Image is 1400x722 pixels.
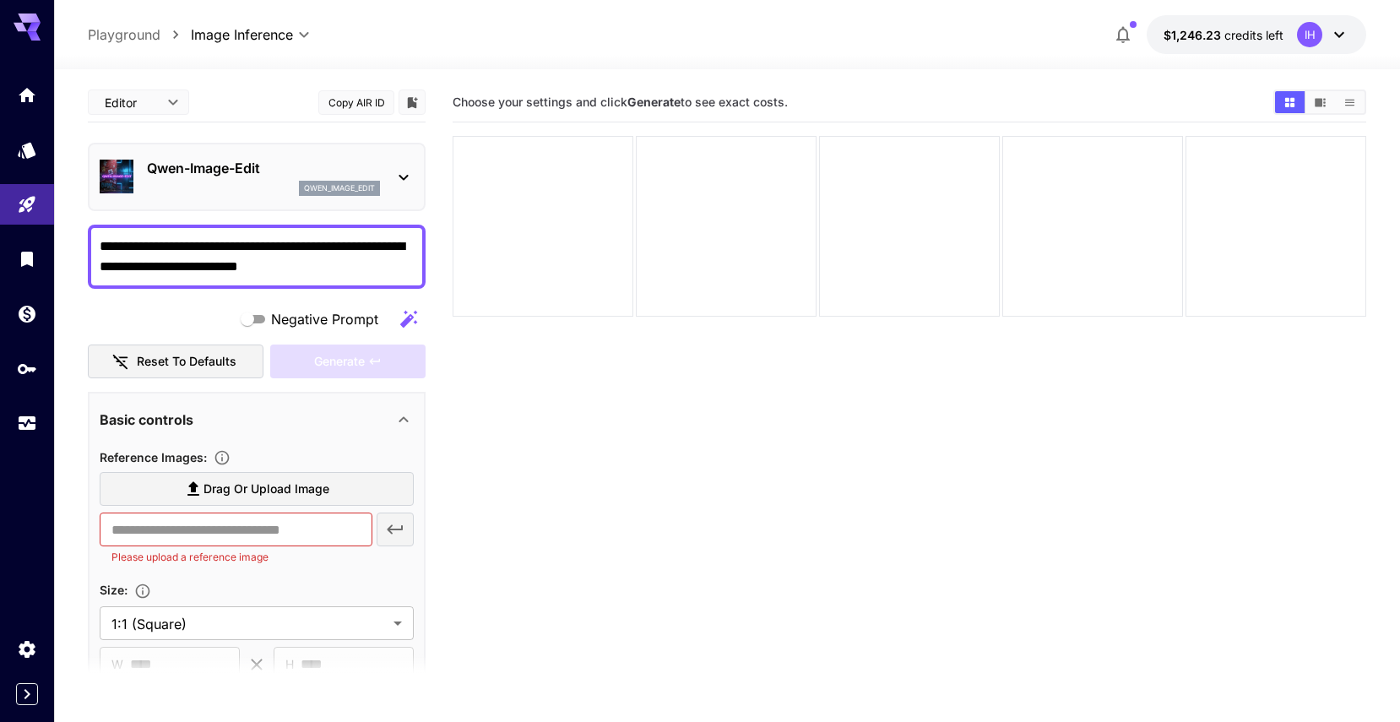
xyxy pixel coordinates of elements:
[1164,28,1224,42] span: $1,246.23
[17,248,37,269] div: Library
[100,410,193,430] p: Basic controls
[271,309,378,329] span: Negative Prompt
[111,614,387,634] span: 1:1 (Square)
[128,583,158,600] button: Adjust the dimensions of the generated image by specifying its width and height in pixels, or sel...
[100,399,414,440] div: Basic controls
[105,94,157,111] span: Editor
[111,549,361,566] p: Please upload a reference image
[1273,90,1366,115] div: Show images in grid viewShow images in video viewShow images in list view
[17,303,37,324] div: Wallet
[270,345,426,379] div: Please upload a reference image
[1224,28,1283,42] span: credits left
[100,151,414,203] div: Qwen-Image-Editqwen_image_edit
[17,84,37,106] div: Home
[318,90,394,115] button: Copy AIR ID
[1297,22,1322,47] div: IH
[17,413,37,434] div: Usage
[100,583,128,597] span: Size :
[100,450,207,464] span: Reference Images :
[404,92,420,112] button: Add to library
[100,472,414,507] label: Drag or upload image
[17,638,37,660] div: Settings
[17,194,37,215] div: Playground
[203,479,329,500] span: Drag or upload image
[191,24,293,45] span: Image Inference
[207,449,237,466] button: Upload a reference image to guide the result. This is needed for Image-to-Image or Inpainting. Su...
[1275,91,1305,113] button: Show images in grid view
[453,95,788,109] span: Choose your settings and click to see exact costs.
[17,139,37,160] div: Models
[16,683,38,705] button: Expand sidebar
[88,24,160,45] a: Playground
[88,24,191,45] nav: breadcrumb
[1147,15,1366,54] button: $1,246.22944IH
[17,358,37,379] div: API Keys
[147,158,380,178] p: Qwen-Image-Edit
[1164,26,1283,44] div: $1,246.22944
[627,95,681,109] b: Generate
[1335,91,1365,113] button: Show images in list view
[304,182,375,194] p: qwen_image_edit
[1305,91,1335,113] button: Show images in video view
[88,345,263,379] button: Reset to defaults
